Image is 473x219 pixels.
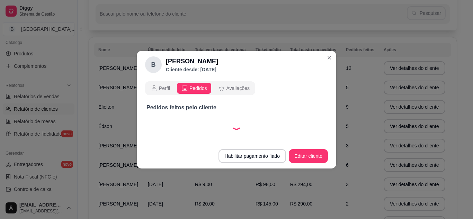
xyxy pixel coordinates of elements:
button: Close [324,52,335,63]
button: Habilitar pagamento fiado [218,149,286,163]
span: Avaliações [226,85,250,92]
button: Editar cliente [289,149,328,163]
div: Loading [231,119,242,130]
p: Pedidos feitos pelo cliente [146,103,327,112]
span: Perfil [159,85,170,92]
div: opções [145,81,255,95]
div: opções [145,81,328,95]
h2: [PERSON_NAME] [166,56,218,66]
div: B [145,56,162,73]
span: Pedidos [189,85,207,92]
p: Cliente desde: [DATE] [166,66,218,73]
